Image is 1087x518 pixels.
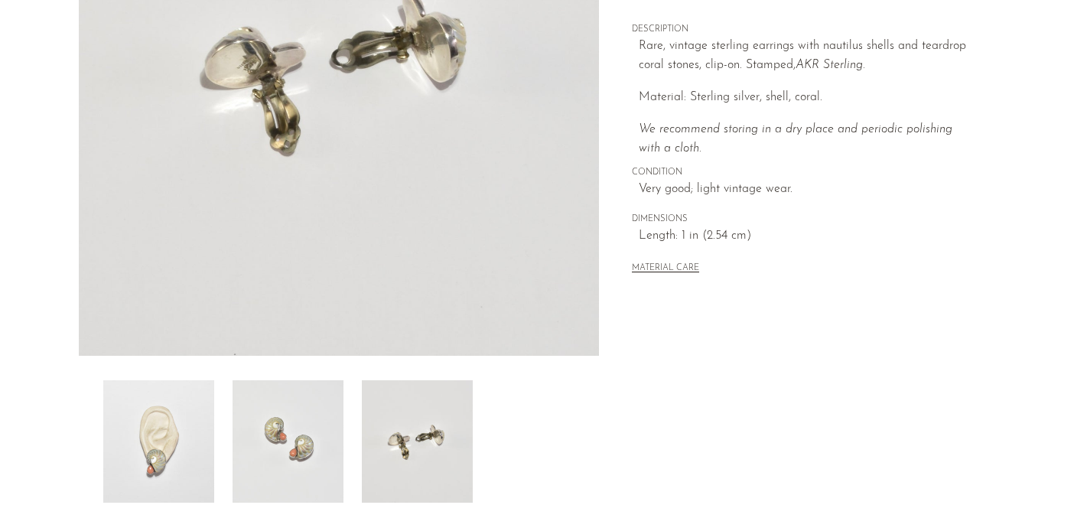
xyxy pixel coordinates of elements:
[632,213,976,226] span: DIMENSIONS
[632,166,976,180] span: CONDITION
[632,263,699,275] button: MATERIAL CARE
[639,123,952,155] i: We recommend storing in a dry place and periodic polishing with a cloth.
[796,59,865,71] em: AKR Sterling.
[639,180,976,200] span: Very good; light vintage wear.
[362,380,473,503] img: Shell Coral Earrings
[233,380,343,503] img: Shell Coral Earrings
[639,37,976,76] p: Rare, vintage sterling earrings with nautilus shells and teardrop coral stones, clip-on. Stamped,
[639,226,976,246] span: Length: 1 in (2.54 cm)
[632,23,976,37] span: DESCRIPTION
[103,380,214,503] img: Shell Coral Earrings
[639,88,976,108] p: Material: Sterling silver, shell, coral.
